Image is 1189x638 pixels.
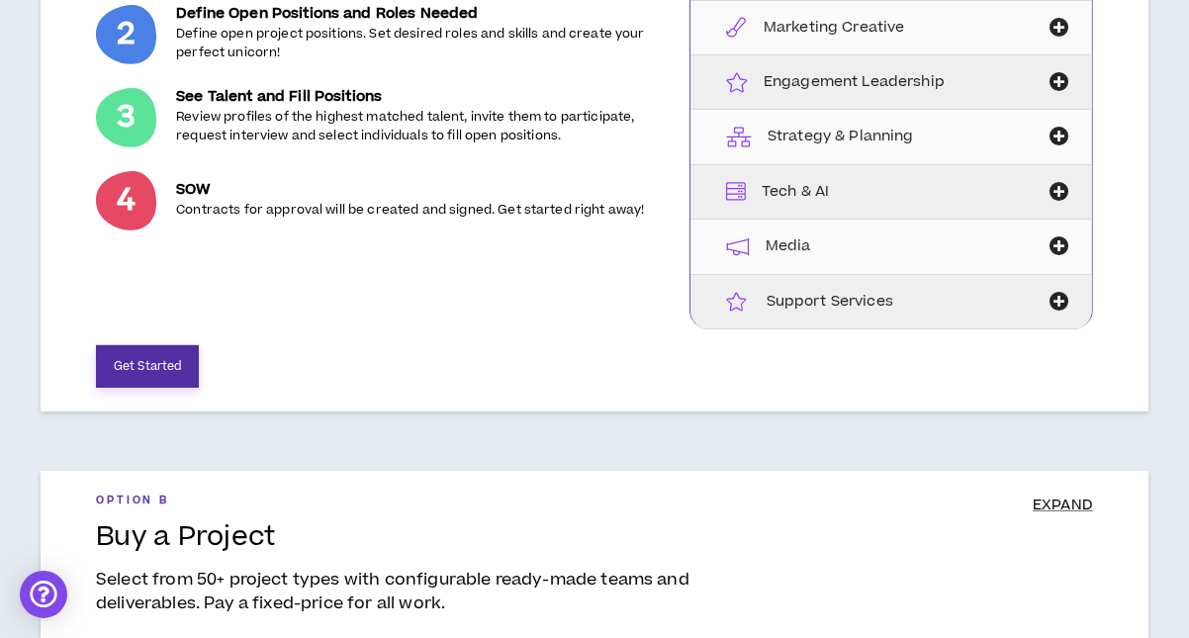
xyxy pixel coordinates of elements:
span: Marketing Creative [764,17,905,39]
a: EXPAND [1033,495,1093,521]
h5: Define Open Positions and Roles Needed [176,6,666,23]
h5: See Talent and Fill Positions [176,89,666,106]
h5: SOW [176,182,644,199]
h1: Buy a Project [96,521,1093,552]
p: Define open project positions. Set desired roles and skills and create your perfect unicorn! [176,25,666,62]
p: 4 [96,171,156,230]
p: 2 [96,5,156,64]
p: Review profiles of the highest matched talent, invite them to participate, request interview and ... [176,108,666,145]
span: Support Services [767,291,893,313]
button: Get Started [96,345,199,388]
p: Select from 50+ project types with configurable ready-made teams and deliverables. Pay a fixed-pr... [96,568,739,615]
span: Strategy & Planning [768,126,914,147]
p: Contracts for approval will be created and signed. Get started right away! [176,201,644,220]
span: Tech & AI [762,181,829,203]
p: 3 [96,88,156,147]
span: Media [766,235,811,257]
span: EXPAND [1033,495,1093,515]
h5: Option B [96,495,169,506]
span: Engagement Leadership [764,71,945,93]
div: Open Intercom Messenger [20,571,67,618]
